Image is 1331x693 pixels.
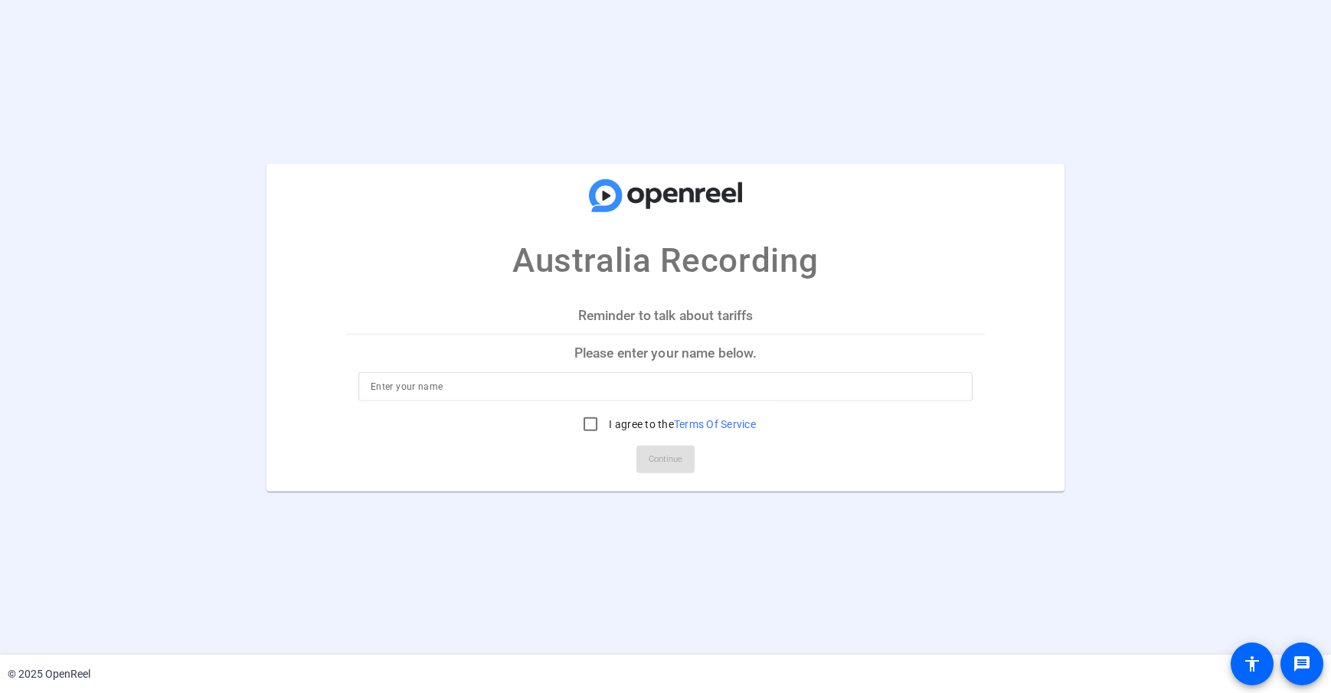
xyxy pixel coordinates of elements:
mat-icon: message [1293,655,1311,673]
p: Please enter your name below. [346,335,985,371]
p: Australia Recording [512,235,818,286]
input: Enter your name [371,378,960,396]
div: © 2025 OpenReel [8,666,90,682]
a: Terms Of Service [674,418,756,430]
mat-icon: accessibility [1243,655,1261,673]
p: Reminder to talk about tariffs [346,297,985,334]
img: company-logo [589,178,742,212]
label: I agree to the [606,417,756,432]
